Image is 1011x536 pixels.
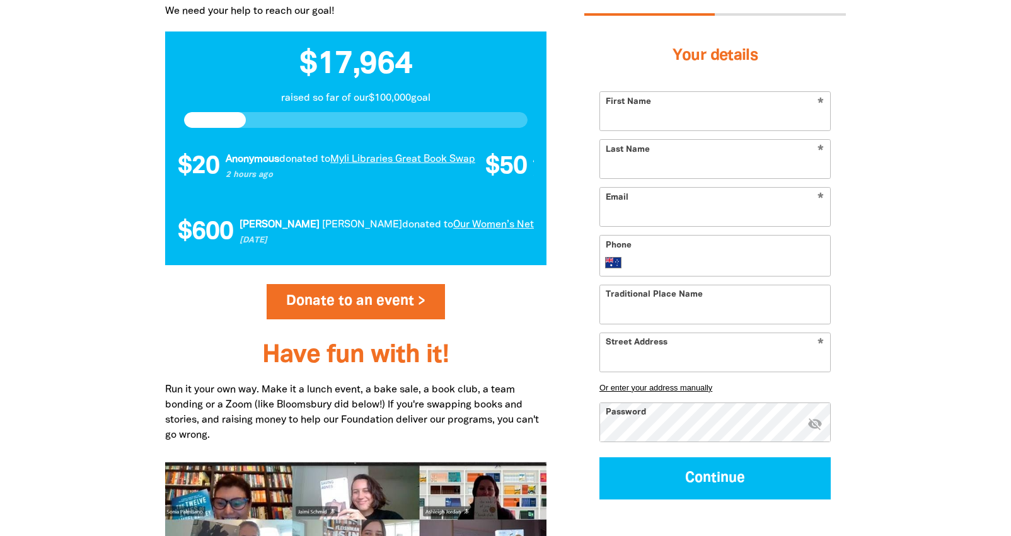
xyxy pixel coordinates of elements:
p: Run it your own way. Make it a lunch event, a bake sale, a book club, a team bonding or a Zoom (l... [165,382,546,443]
span: $17,964 [299,50,412,79]
p: We need your help to reach our goal! [165,4,546,19]
p: [DATE] [240,235,611,248]
em: [PERSON_NAME] [240,220,320,229]
div: Donation stream [178,212,534,253]
p: 2 hours ago [226,169,475,182]
button: visibility_off [807,416,823,433]
button: Continue [599,457,831,499]
a: Myli Libraries Great Book Swap [330,155,475,164]
span: Have fun with it! [262,344,449,367]
span: donated to [402,220,453,229]
button: Or enter your address manually [599,383,831,392]
em: Anonymous [226,155,279,164]
p: 4 hours ago [533,169,805,182]
i: Hide password [807,416,823,431]
span: $600 [178,220,233,245]
p: raised so far of our $100,000 goal [165,91,546,106]
span: $20 [178,154,219,180]
h3: Your details [599,31,831,82]
span: donated to [279,155,330,164]
div: Donation stream [178,147,534,187]
span: $50 [485,154,527,180]
a: Our Women’s Network Book Swap [453,220,611,229]
em: Anonymous [533,155,587,164]
a: Donate to an event > [267,284,445,319]
em: [PERSON_NAME] [322,220,402,229]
